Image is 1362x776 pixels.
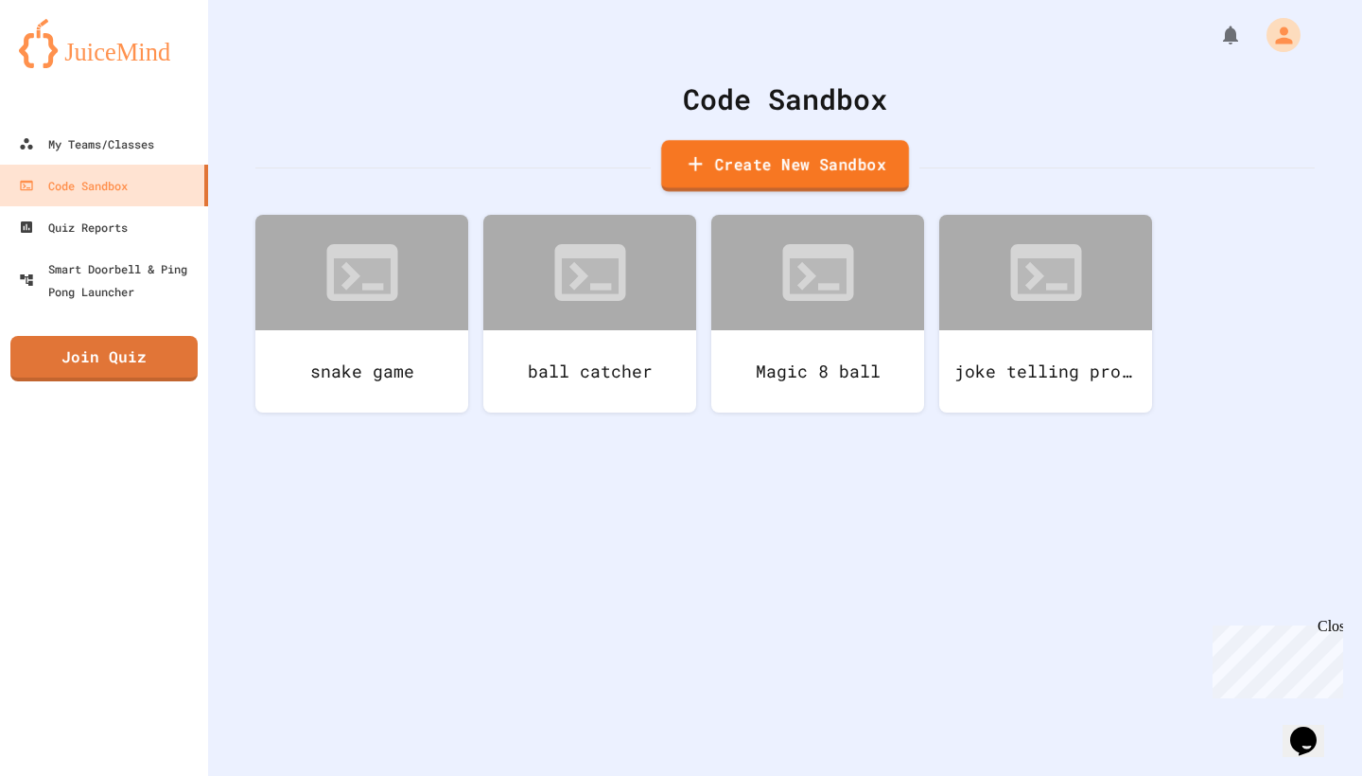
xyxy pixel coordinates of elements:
a: Magic 8 ball [711,215,924,413]
img: logo-orange.svg [19,19,189,68]
div: Smart Doorbell & Ping Pong Launcher [19,257,201,303]
a: snake game [255,215,468,413]
div: My Teams/Classes [19,132,154,155]
div: Magic 8 ball [711,330,924,413]
iframe: chat widget [1283,700,1343,757]
div: Chat with us now!Close [8,8,131,120]
div: ball catcher [483,330,696,413]
div: Code Sandbox [19,174,128,197]
div: My Account [1247,13,1305,57]
a: Create New Sandbox [661,140,909,192]
div: Quiz Reports [19,216,128,238]
div: joke telling program [939,330,1152,413]
a: Join Quiz [10,336,198,381]
a: joke telling program [939,215,1152,413]
div: Code Sandbox [255,78,1315,120]
iframe: chat widget [1205,618,1343,698]
a: ball catcher [483,215,696,413]
div: My Notifications [1184,19,1247,51]
div: snake game [255,330,468,413]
